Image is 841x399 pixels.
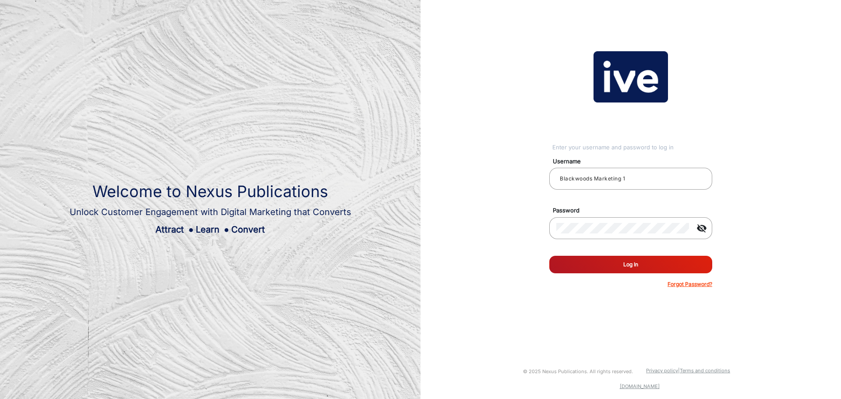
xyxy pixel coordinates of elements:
[594,51,668,103] img: vmg-logo
[70,205,351,219] div: Unlock Customer Engagement with Digital Marketing that Converts
[556,173,705,184] input: Your username
[70,182,351,201] h1: Welcome to Nexus Publications
[552,143,712,152] div: Enter your username and password to log in
[188,224,194,235] span: ●
[646,367,678,374] a: Privacy policy
[224,224,229,235] span: ●
[70,223,351,236] div: Attract Learn Convert
[546,206,722,215] mat-label: Password
[691,223,712,233] mat-icon: visibility_off
[549,256,712,273] button: Log In
[523,368,633,374] small: © 2025 Nexus Publications. All rights reserved.
[678,367,680,374] a: |
[668,280,712,288] p: Forgot Password?
[620,383,660,389] a: [DOMAIN_NAME]
[680,367,730,374] a: Terms and conditions
[546,157,722,166] mat-label: Username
